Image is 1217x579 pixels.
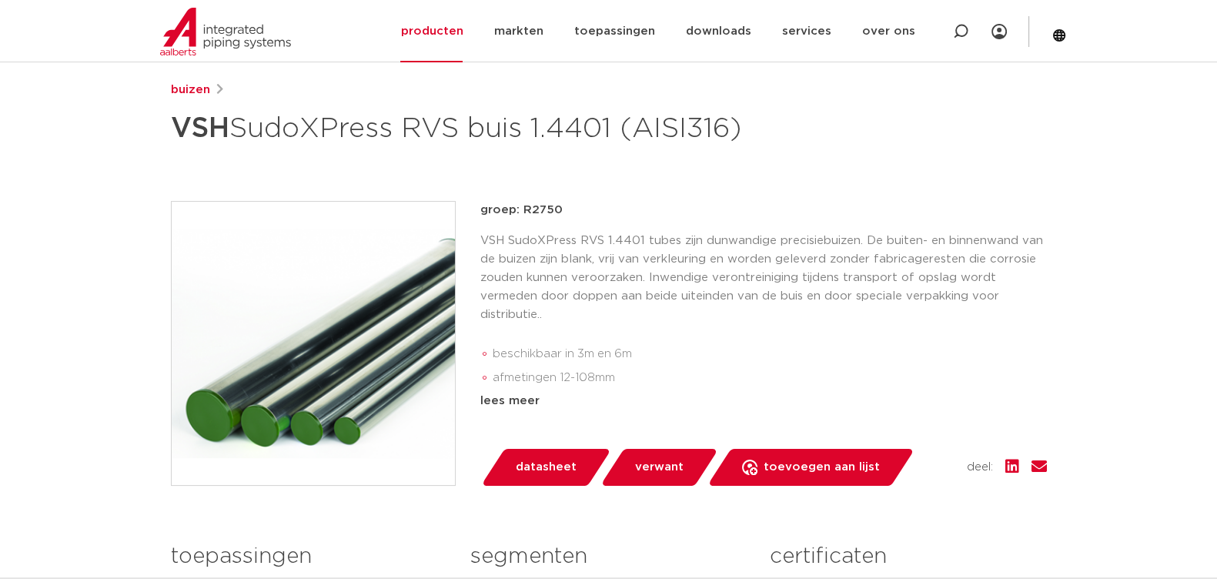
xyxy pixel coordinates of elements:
h3: toepassingen [171,541,447,572]
p: VSH SudoXPress RVS 1.4401 tubes zijn dunwandige precisiebuizen. De buiten- en binnenwand van de b... [480,232,1047,324]
span: toevoegen aan lijst [764,455,880,480]
span: deel: [967,458,993,477]
a: verwant [600,449,718,486]
a: datasheet [480,449,611,486]
div: lees meer [480,392,1047,410]
li: afmetingen 12-108mm [493,366,1047,390]
span: verwant [635,455,684,480]
span: datasheet [516,455,577,480]
p: groep: R2750 [480,201,1047,219]
img: Product Image for VSH SudoXPress RVS buis 1.4401 (AISI316) [172,202,455,485]
a: buizen [171,81,210,99]
li: beschikbaar in 3m en 6m [493,342,1047,366]
h3: segmenten [470,541,747,572]
h1: SudoXPress RVS buis 1.4401 (AISI316) [171,105,749,152]
h3: certificaten [770,541,1046,572]
strong: VSH [171,115,229,142]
